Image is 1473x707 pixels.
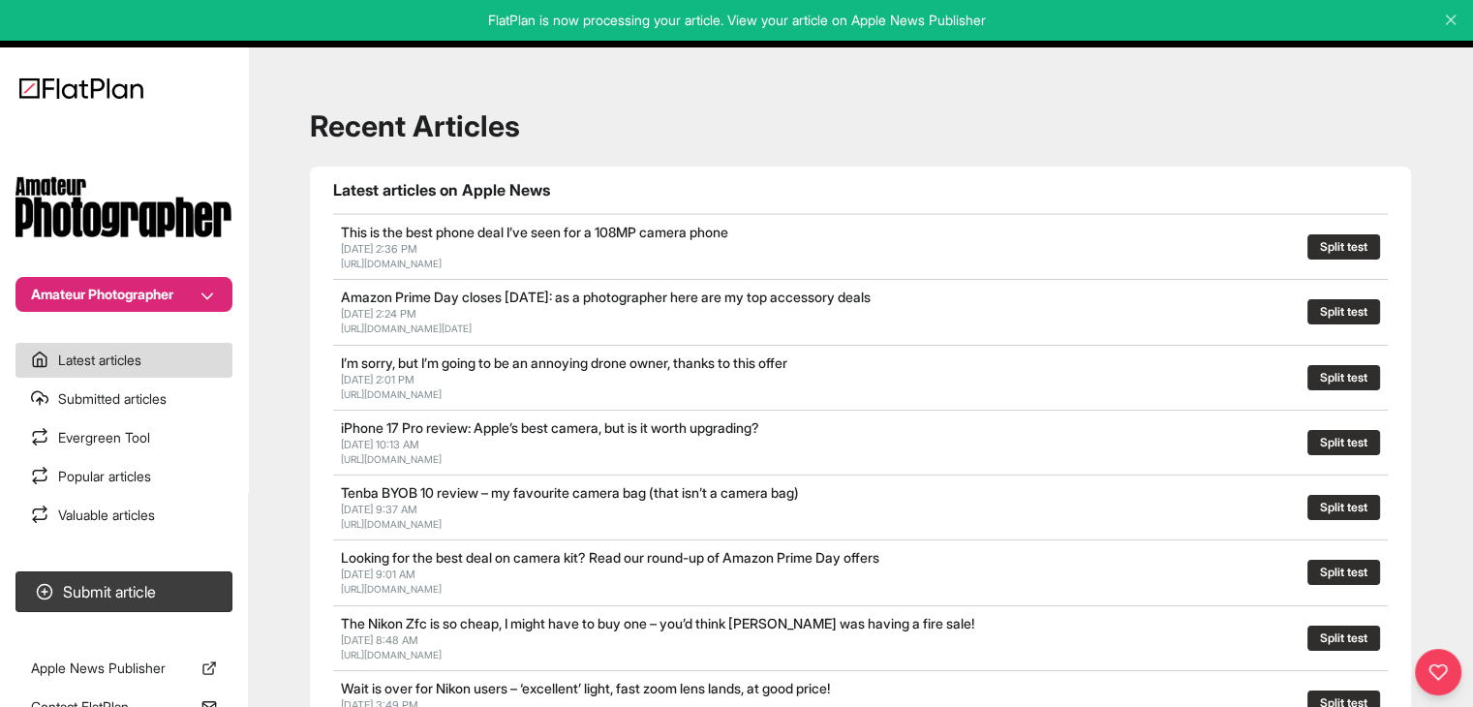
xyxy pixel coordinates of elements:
a: Submitted articles [15,382,232,416]
button: Split test [1307,626,1380,651]
a: Tenba BYOB 10 review – my favourite camera bag (that isn’t a camera bag) [341,484,799,501]
a: [URL][DOMAIN_NAME][DATE] [341,323,472,334]
button: Amateur Photographer [15,277,232,312]
span: [DATE] 2:36 PM [341,242,417,256]
a: [URL][DOMAIN_NAME] [341,518,442,530]
img: Logo [19,77,143,99]
a: Apple News Publisher [15,651,232,686]
h1: Recent Articles [310,108,1411,143]
a: I’m sorry, but I’m going to be an annoying drone owner, thanks to this offer [341,354,787,371]
button: Split test [1307,299,1380,324]
a: [URL][DOMAIN_NAME] [341,258,442,269]
img: Publication Logo [15,176,232,238]
a: [URL][DOMAIN_NAME] [341,453,442,465]
button: Split test [1307,365,1380,390]
a: This is the best phone deal I’ve seen for a 108MP camera phone [341,224,728,240]
a: [URL][DOMAIN_NAME] [341,649,442,661]
span: [DATE] 2:01 PM [341,373,414,386]
span: [DATE] 2:24 PM [341,307,416,321]
a: Amazon Prime Day closes [DATE]: as a photographer here are my top accessory deals [341,289,871,305]
a: Wait is over for Nikon users – ‘excellent’ light, fast zoom lens lands, at good price! [341,680,830,696]
button: Split test [1307,560,1380,585]
span: [DATE] 10:13 AM [341,438,419,451]
span: [DATE] 9:01 AM [341,568,415,581]
a: Latest articles [15,343,232,378]
a: [URL][DOMAIN_NAME] [341,388,442,400]
p: FlatPlan is now processing your article. View your article on Apple News Publisher [14,11,1459,30]
button: Submit article [15,571,232,612]
button: Split test [1307,430,1380,455]
a: Popular articles [15,459,232,494]
a: iPhone 17 Pro review: Apple’s best camera, but is it worth upgrading? [341,419,759,436]
span: [DATE] 8:48 AM [341,633,418,647]
a: Valuable articles [15,498,232,533]
a: Looking for the best deal on camera kit? Read our round-up of Amazon Prime Day offers [341,549,879,566]
a: [URL][DOMAIN_NAME] [341,583,442,595]
a: Evergreen Tool [15,420,232,455]
a: The Nikon Zfc is so cheap, I might have to buy one – you’d think [PERSON_NAME] was having a fire ... [341,615,974,631]
h1: Latest articles on Apple News [333,178,1388,201]
button: Split test [1307,495,1380,520]
button: Split test [1307,234,1380,260]
span: [DATE] 9:37 AM [341,503,417,516]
